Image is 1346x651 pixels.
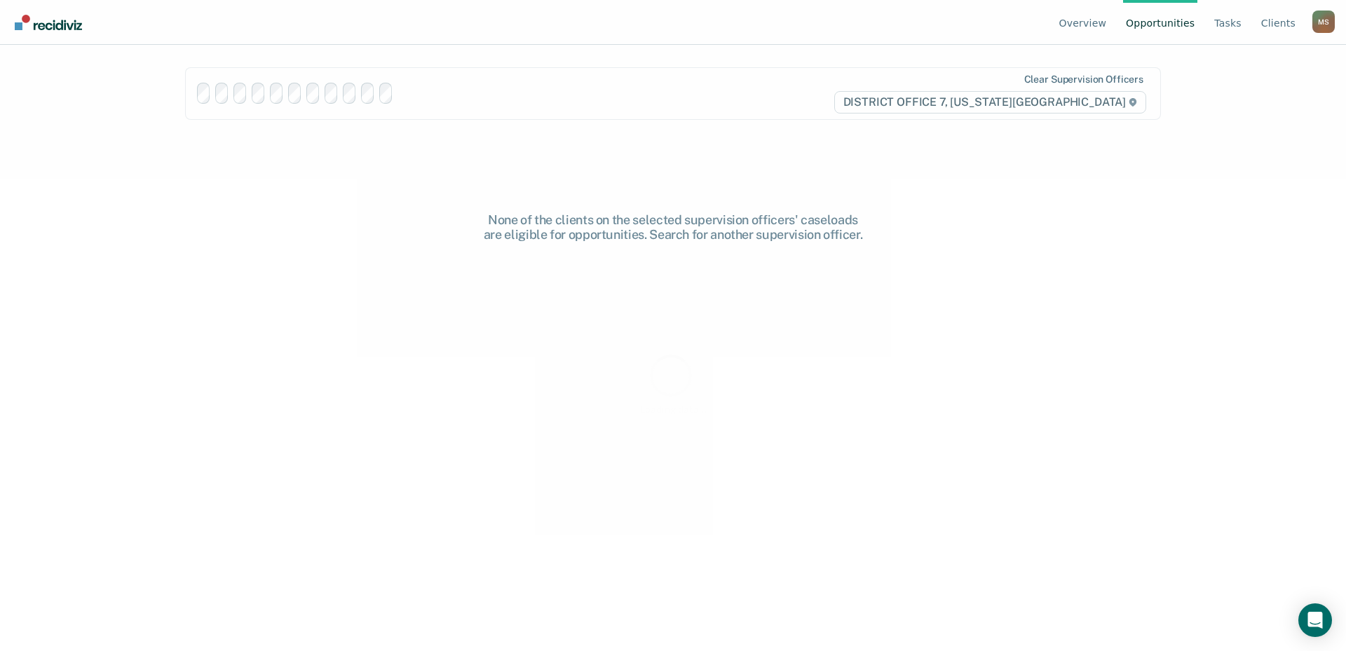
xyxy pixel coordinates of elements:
[15,15,82,30] img: Recidiviz
[1298,603,1332,637] div: Open Intercom Messenger
[640,404,707,416] div: Loading data...
[1024,74,1143,85] div: Clear supervision officers
[1312,11,1335,33] div: M S
[834,91,1146,114] span: DISTRICT OFFICE 7, [US_STATE][GEOGRAPHIC_DATA]
[1312,11,1335,33] button: Profile dropdown button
